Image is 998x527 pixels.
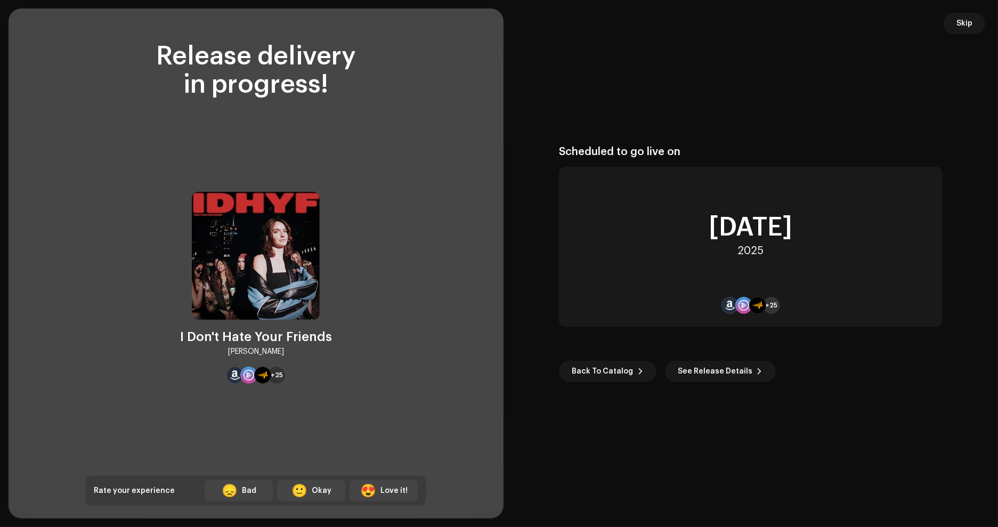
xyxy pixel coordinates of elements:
[85,43,426,99] div: Release delivery in progress!
[737,245,764,257] div: 2025
[559,145,943,158] div: Scheduled to go live on
[956,13,972,34] span: Skip
[559,361,656,382] button: Back To Catalog
[944,13,985,34] button: Skip
[228,345,284,358] div: [PERSON_NAME]
[709,215,792,240] div: [DATE]
[94,487,175,494] span: Rate your experience
[180,328,332,345] div: I Don't Hate Your Friends
[222,484,238,497] div: 😞
[678,361,752,382] span: See Release Details
[665,361,776,382] button: See Release Details
[271,371,283,379] span: +25
[242,485,256,497] div: Bad
[380,485,408,497] div: Love it!
[192,192,320,320] img: b96bcb23-b3bc-45a4-b50d-51c7e0267a90
[291,484,307,497] div: 🙂
[312,485,331,497] div: Okay
[765,301,777,310] span: +25
[572,361,633,382] span: Back To Catalog
[360,484,376,497] div: 😍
